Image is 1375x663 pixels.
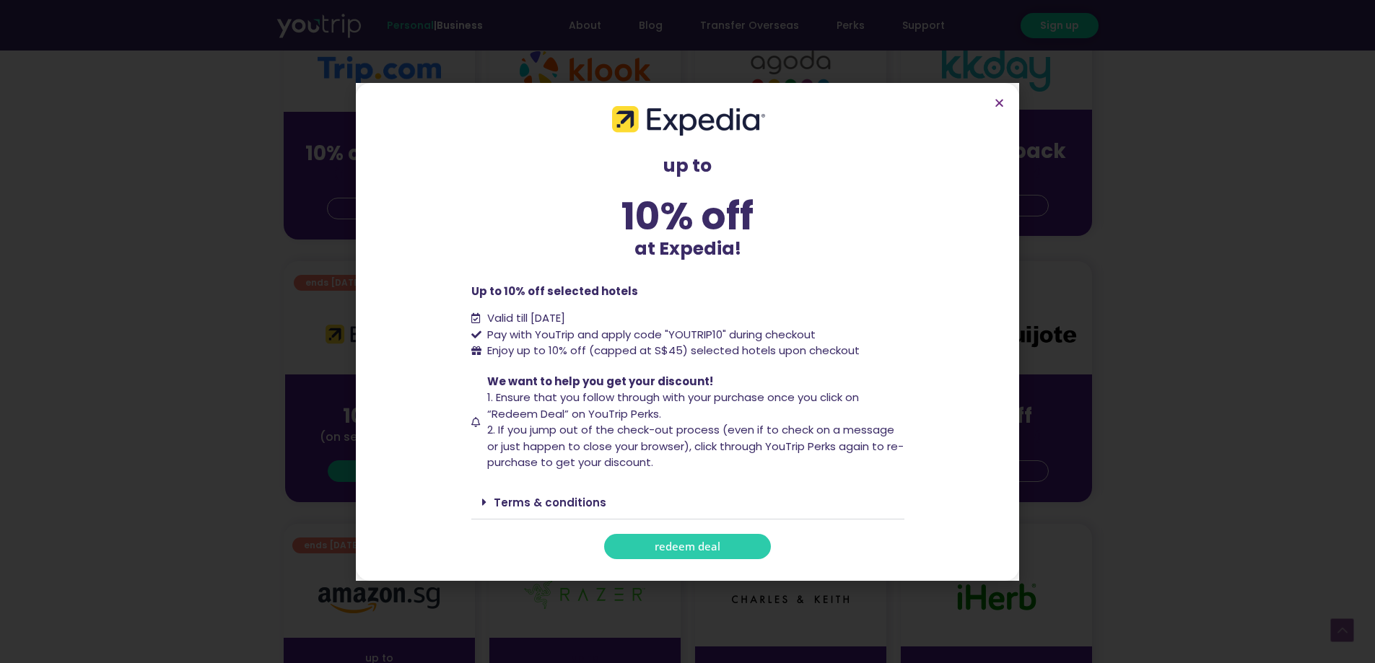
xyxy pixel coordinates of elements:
[494,495,606,510] a: Terms & conditions
[471,197,904,235] div: 10% off
[471,235,904,263] p: at Expedia!
[487,390,859,421] span: 1. Ensure that you follow through with your purchase once you click on “Redeem Deal” on YouTrip P...
[484,327,816,343] span: Pay with YouTrip and apply code "YOUTRIP10" during checkout
[487,374,713,389] span: We want to help you get your discount!
[471,152,904,180] p: up to
[471,284,904,300] p: Up to 10% off selected hotels
[655,541,720,552] span: redeem deal
[604,534,771,559] a: redeem deal
[487,422,904,470] span: 2. If you jump out of the check-out process (even if to check on a message or just happen to clos...
[994,97,1005,108] a: Close
[487,310,565,325] span: Valid till [DATE]
[471,486,904,519] div: Terms & conditions
[484,343,860,359] span: Enjoy up to 10% off (capped at S$45) selected hotels upon checkout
